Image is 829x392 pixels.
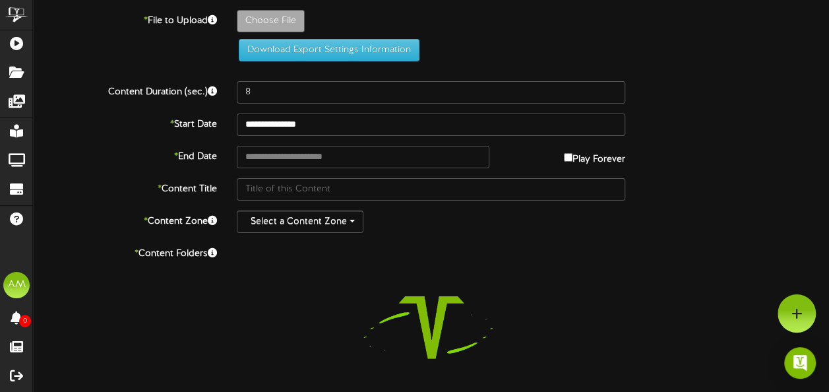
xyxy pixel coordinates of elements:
[784,347,816,379] div: Open Intercom Messenger
[23,81,227,99] label: Content Duration (sec.)
[232,45,419,55] a: Download Export Settings Information
[23,146,227,164] label: End Date
[23,243,227,261] label: Content Folders
[23,114,227,131] label: Start Date
[239,39,419,61] button: Download Export Settings Information
[23,178,227,196] label: Content Title
[564,146,625,166] label: Play Forever
[237,211,363,233] button: Select a Content Zone
[23,10,227,28] label: File to Upload
[564,153,572,162] input: Play Forever
[23,211,227,228] label: Content Zone
[19,315,31,327] span: 0
[237,178,625,201] input: Title of this Content
[3,272,30,298] div: AM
